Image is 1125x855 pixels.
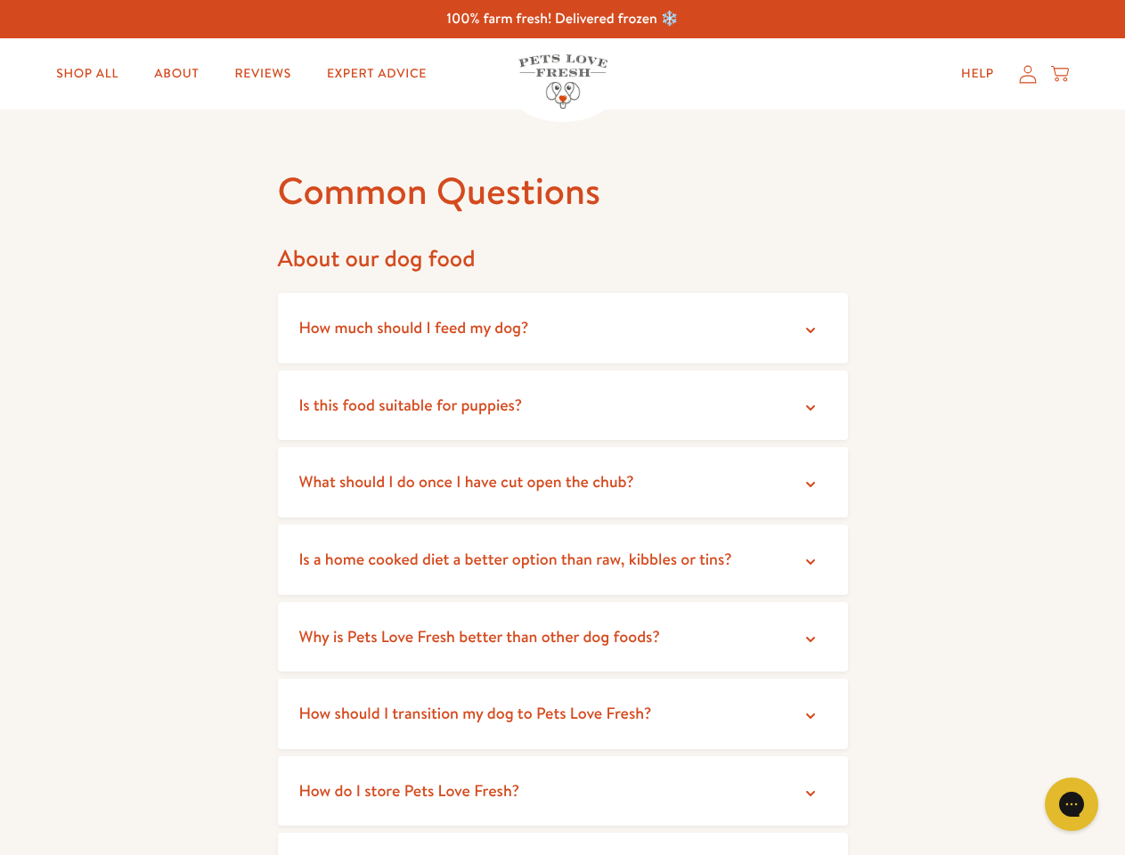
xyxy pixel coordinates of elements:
a: Reviews [220,56,305,92]
summary: Is this food suitable for puppies? [278,370,848,441]
h1: Common Questions [278,167,848,216]
summary: How much should I feed my dog? [278,293,848,363]
span: Is this food suitable for puppies? [299,394,523,416]
a: About [140,56,213,92]
span: Why is Pets Love Fresh better than other dog foods? [299,625,660,647]
summary: How should I transition my dog to Pets Love Fresh? [278,679,848,749]
summary: Why is Pets Love Fresh better than other dog foods? [278,602,848,672]
iframe: Gorgias live chat messenger [1036,771,1107,837]
span: What should I do once I have cut open the chub? [299,470,634,493]
summary: How do I store Pets Love Fresh? [278,756,848,826]
h2: About our dog food [278,244,848,274]
img: Pets Love Fresh [518,54,607,109]
summary: Is a home cooked diet a better option than raw, kibbles or tins? [278,525,848,595]
summary: What should I do once I have cut open the chub? [278,447,848,517]
span: How much should I feed my dog? [299,316,529,338]
span: Is a home cooked diet a better option than raw, kibbles or tins? [299,548,732,570]
a: Shop All [42,56,133,92]
span: How should I transition my dog to Pets Love Fresh? [299,702,652,724]
a: Help [947,56,1008,92]
span: How do I store Pets Love Fresh? [299,779,520,802]
a: Expert Advice [313,56,441,92]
